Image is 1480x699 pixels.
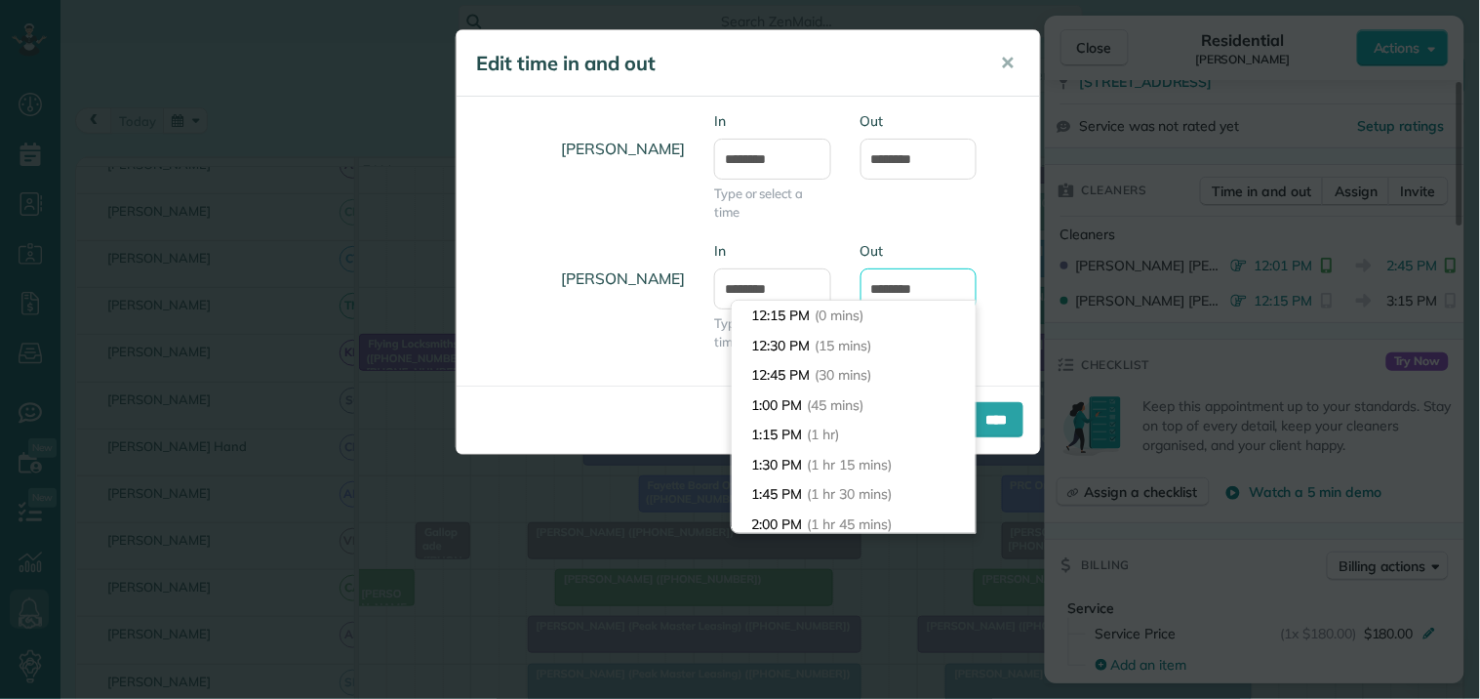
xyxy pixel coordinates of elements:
li: 1:00 PM [732,391,976,421]
span: Type or select a time [714,314,831,351]
span: (1 hr 15 mins) [807,456,891,473]
li: 12:15 PM [732,301,976,331]
span: (45 mins) [807,396,863,414]
span: (0 mins) [815,307,863,324]
li: 2:00 PM [732,510,976,540]
h4: [PERSON_NAME] [471,251,685,307]
span: Type or select a time [714,185,831,222]
span: (15 mins) [815,337,871,354]
label: Out [860,241,978,261]
li: 1:45 PM [732,479,976,510]
h4: [PERSON_NAME] [471,121,685,177]
span: ✕ [1001,52,1016,74]
label: Out [860,111,978,131]
span: (1 hr 45 mins) [807,515,891,533]
li: 1:30 PM [732,450,976,480]
label: In [714,241,831,261]
span: (1 hr 30 mins) [807,485,891,503]
li: 12:45 PM [732,360,976,391]
span: (1 hr) [807,426,839,443]
li: 12:30 PM [732,331,976,361]
span: (30 mins) [815,366,871,384]
h5: Edit time in and out [476,50,974,77]
li: 1:15 PM [732,420,976,450]
label: In [714,111,831,131]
